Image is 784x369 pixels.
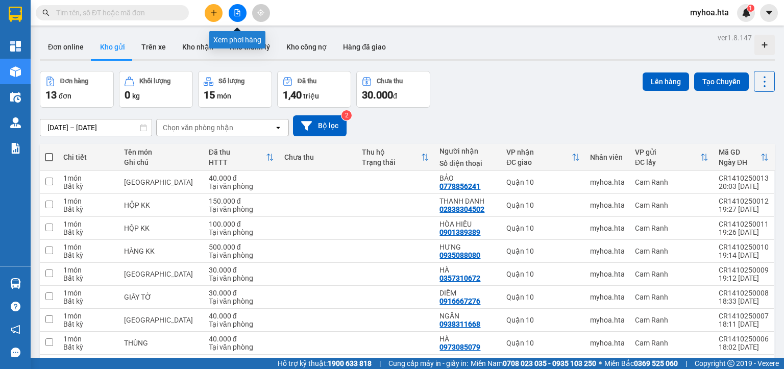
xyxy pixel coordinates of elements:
div: CR1410250008 [719,289,769,297]
div: Tên món [124,148,199,156]
button: Bộ lọc [293,115,347,136]
div: myhoa.hta [590,247,625,255]
span: ⚪️ [599,361,602,365]
div: HỘP KK [124,201,199,209]
div: myhoa.hta [590,270,625,278]
img: logo-vxr [9,7,22,22]
span: file-add [234,9,241,16]
div: Tại văn phòng [209,274,274,282]
div: 150.000 đ [209,197,274,205]
div: 1 món [63,243,114,251]
button: Kho công nợ [278,35,335,59]
div: THANH DANH [439,197,496,205]
div: 19:26 [DATE] [719,228,769,236]
span: 1,40 [283,89,302,101]
sup: 2 [341,110,352,120]
div: Số điện thoại [439,159,496,167]
div: myhoa.hta [590,178,625,186]
span: Cung cấp máy in - giấy in: [388,358,468,369]
div: Quận 10 [506,201,580,209]
div: HỘP KK [124,224,199,232]
th: Toggle SortBy [714,144,774,171]
div: THÙNG [124,339,199,347]
span: 13 [45,89,57,101]
div: 1 món [63,358,114,366]
img: warehouse-icon [10,278,21,289]
div: Mã GD [719,148,761,156]
div: 19:12 [DATE] [719,274,769,282]
div: 0916667276 [439,297,480,305]
strong: 1900 633 818 [328,359,372,367]
th: Toggle SortBy [630,144,714,171]
div: Tại văn phòng [209,182,274,190]
span: 0 [125,89,130,101]
div: ver 1.8.147 [718,32,752,43]
div: 40.000 đ [209,312,274,320]
div: 500.000 đ [209,243,274,251]
div: Quận 10 [506,224,580,232]
div: 0973085079 [439,343,480,351]
div: Bất kỳ [63,297,114,305]
button: Kho nhận [174,35,222,59]
sup: 1 [747,5,754,12]
div: 18:33 [DATE] [719,297,769,305]
div: Bất kỳ [63,320,114,328]
div: Khối lượng [139,78,170,85]
div: Người nhận [439,147,496,155]
div: myhoa.hta [590,316,625,324]
div: Cam Ranh [635,293,708,301]
div: 40.000 đ [209,174,274,182]
div: Đơn hàng [60,78,88,85]
div: VP gửi [635,148,700,156]
span: message [11,348,20,357]
span: đ [393,92,397,100]
span: đơn [59,92,71,100]
div: ĐAN [439,358,496,366]
div: 1 món [63,335,114,343]
span: Miền Bắc [604,358,678,369]
div: Thu hộ [362,148,421,156]
button: caret-down [760,4,778,22]
div: CR1410250007 [719,312,769,320]
div: Bất kỳ [63,343,114,351]
div: TX [124,316,199,324]
div: CR1410250009 [719,266,769,274]
div: Tại văn phòng [209,228,274,236]
button: aim [252,4,270,22]
button: Đơn hàng13đơn [40,71,114,108]
th: Toggle SortBy [357,144,434,171]
button: Khối lượng0kg [119,71,193,108]
div: HÀNG KK [124,247,199,255]
div: 0935088080 [439,251,480,259]
div: Tạo kho hàng mới [754,35,775,55]
svg: open [274,124,282,132]
span: triệu [303,92,319,100]
img: warehouse-icon [10,117,21,128]
span: 15 [204,89,215,101]
div: Ghi chú [124,158,199,166]
div: Bất kỳ [63,228,114,236]
div: Đã thu [209,148,266,156]
div: Đã thu [298,78,316,85]
input: Tìm tên, số ĐT hoặc mã đơn [56,7,177,18]
div: 30.000 đ [209,289,274,297]
div: 1 món [63,174,114,182]
div: Cam Ranh [635,178,708,186]
div: TX [124,270,199,278]
img: warehouse-icon [10,66,21,77]
div: Quận 10 [506,270,580,278]
div: 18:11 [DATE] [719,320,769,328]
div: 30.000 đ [209,266,274,274]
div: 1 món [63,220,114,228]
div: 19:14 [DATE] [719,251,769,259]
div: Xem phơi hàng [209,31,265,48]
div: HÒA HIẾU [439,220,496,228]
div: TX [124,178,199,186]
strong: 0369 525 060 [634,359,678,367]
div: Tại văn phòng [209,251,274,259]
div: ĐC lấy [635,158,700,166]
div: Tại văn phòng [209,205,274,213]
div: 0357310672 [439,274,480,282]
div: Cam Ranh [635,270,708,278]
div: Cam Ranh [635,224,708,232]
